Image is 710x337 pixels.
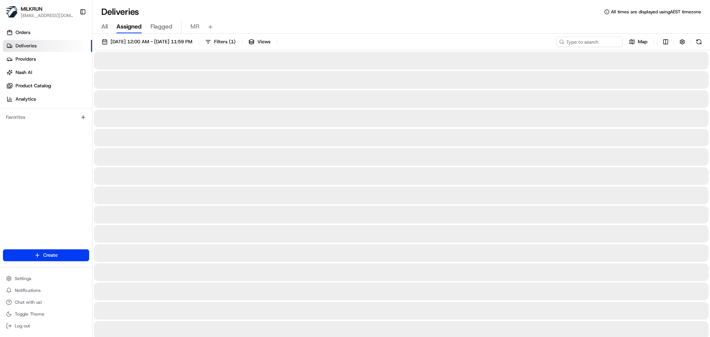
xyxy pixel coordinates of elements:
[3,93,92,105] a: Analytics
[16,82,51,89] span: Product Catalog
[3,249,89,261] button: Create
[3,297,89,307] button: Chat with us!
[15,276,31,282] span: Settings
[626,37,651,47] button: Map
[3,40,92,52] a: Deliveries
[101,6,139,18] h1: Deliveries
[3,309,89,319] button: Toggle Theme
[638,38,648,45] span: Map
[3,67,92,78] a: Nash AI
[190,22,199,31] span: MR
[16,29,30,36] span: Orders
[3,3,77,21] button: MILKRUNMILKRUN[EMAIL_ADDRESS][DOMAIN_NAME]
[151,22,172,31] span: Flagged
[21,13,74,18] button: [EMAIL_ADDRESS][DOMAIN_NAME]
[229,38,236,45] span: ( 1 )
[3,273,89,284] button: Settings
[3,285,89,296] button: Notifications
[15,299,42,305] span: Chat with us!
[15,323,30,329] span: Log out
[43,252,58,259] span: Create
[202,37,239,47] button: Filters(1)
[21,5,43,13] button: MILKRUN
[15,287,41,293] span: Notifications
[245,37,274,47] button: Views
[116,22,142,31] span: Assigned
[3,27,92,38] a: Orders
[16,56,36,63] span: Providers
[6,6,18,18] img: MILKRUN
[98,37,196,47] button: [DATE] 12:00 AM - [DATE] 11:59 PM
[16,69,32,76] span: Nash AI
[3,321,89,331] button: Log out
[3,111,89,123] div: Favorites
[16,43,37,49] span: Deliveries
[15,311,44,317] span: Toggle Theme
[101,22,108,31] span: All
[611,9,701,15] span: All times are displayed using AEST timezone
[214,38,236,45] span: Filters
[3,53,92,65] a: Providers
[111,38,192,45] span: [DATE] 12:00 AM - [DATE] 11:59 PM
[3,80,92,92] a: Product Catalog
[16,96,36,102] span: Analytics
[694,37,704,47] button: Refresh
[556,37,623,47] input: Type to search
[257,38,270,45] span: Views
